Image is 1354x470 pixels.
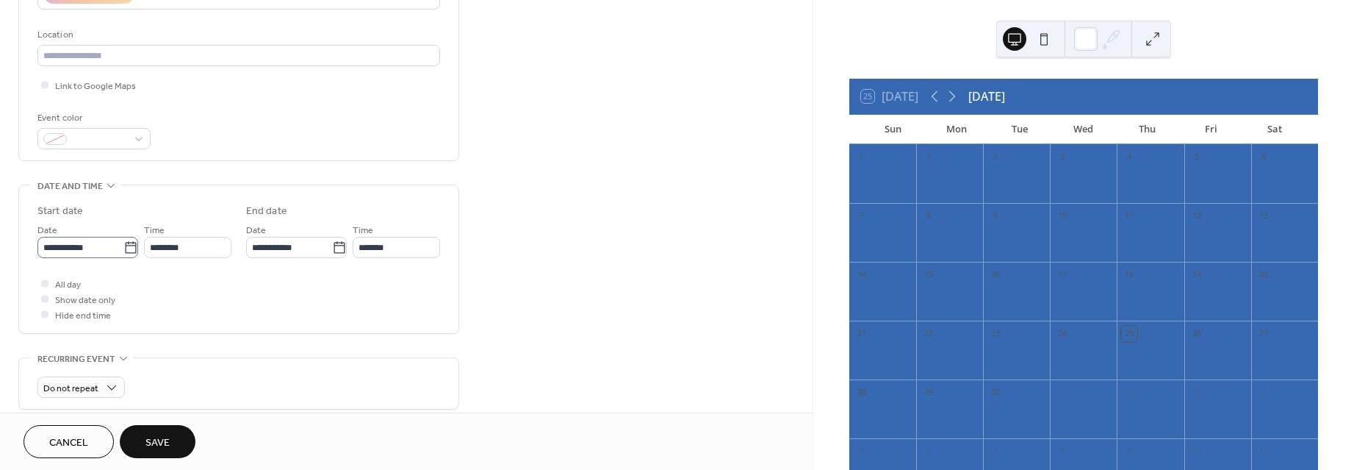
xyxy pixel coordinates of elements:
[1121,149,1137,165] div: 4
[1179,115,1243,144] div: Fri
[861,115,925,144] div: Sun
[1189,444,1205,460] div: 10
[987,149,1004,165] div: 2
[924,115,988,144] div: Mon
[1054,326,1070,342] div: 24
[987,267,1004,283] div: 16
[1256,385,1272,401] div: 4
[1256,267,1272,283] div: 20
[921,385,937,401] div: 29
[120,425,195,458] button: Save
[1189,385,1205,401] div: 3
[37,204,83,219] div: Start date
[854,385,870,401] div: 28
[854,444,870,460] div: 5
[1054,208,1070,224] div: 10
[854,267,870,283] div: 14
[144,223,165,238] span: Time
[1242,115,1306,144] div: Sat
[37,223,57,238] span: Date
[921,267,937,283] div: 15
[55,308,111,324] span: Hide end time
[988,115,1052,144] div: Tue
[1054,385,1070,401] div: 1
[1121,385,1137,401] div: 2
[37,27,437,43] div: Location
[1189,149,1205,165] div: 5
[1189,326,1205,342] div: 26
[1256,149,1272,165] div: 6
[1115,115,1179,144] div: Thu
[1256,208,1272,224] div: 13
[987,444,1004,460] div: 7
[246,204,287,219] div: End date
[1054,444,1070,460] div: 8
[1256,326,1272,342] div: 27
[1054,149,1070,165] div: 3
[55,79,136,94] span: Link to Google Maps
[987,208,1004,224] div: 9
[921,208,937,224] div: 8
[854,326,870,342] div: 21
[37,179,103,194] span: Date and time
[49,435,88,451] span: Cancel
[1121,208,1137,224] div: 11
[854,208,870,224] div: 7
[921,444,937,460] div: 6
[921,326,937,342] div: 22
[987,385,1004,401] div: 30
[246,223,266,238] span: Date
[1121,444,1137,460] div: 9
[24,425,114,458] button: Cancel
[1121,326,1137,342] div: 25
[353,223,373,238] span: Time
[1052,115,1116,144] div: Wed
[1189,267,1205,283] div: 19
[55,277,81,293] span: All day
[37,110,148,126] div: Event color
[43,380,98,397] span: Do not repeat
[968,88,1005,105] div: [DATE]
[37,352,115,367] span: Recurring event
[1121,267,1137,283] div: 18
[987,326,1004,342] div: 23
[854,149,870,165] div: 31
[921,149,937,165] div: 1
[145,435,170,451] span: Save
[1256,444,1272,460] div: 11
[1054,267,1070,283] div: 17
[1189,208,1205,224] div: 12
[55,293,115,308] span: Show date only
